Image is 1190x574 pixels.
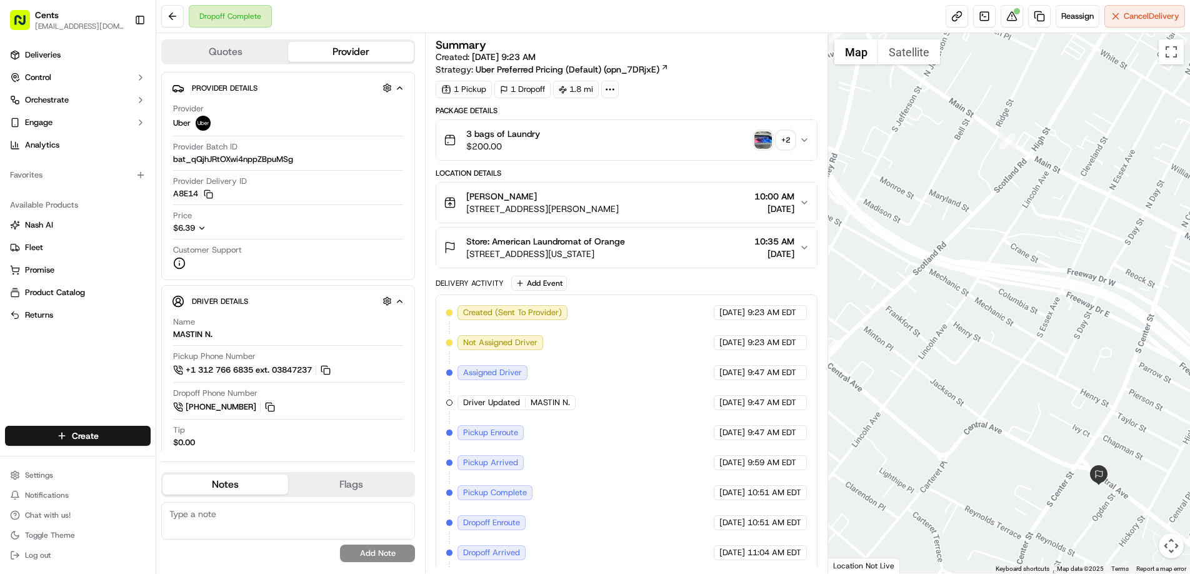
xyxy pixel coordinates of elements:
span: 3 bags of Laundry [466,128,540,140]
a: Uber Preferred Pricing (Default) (opn_7DRjxE) [476,63,669,76]
button: photo_proof_of_pickup image+2 [754,131,794,149]
button: Cents [35,9,59,21]
div: Package Details [436,106,817,116]
button: [PERSON_NAME][STREET_ADDRESS][PERSON_NAME]10:00 AM[DATE] [436,183,817,223]
span: bat_qQjhJRtOXwi4nppZBpuMSg [173,154,293,165]
span: Provider Details [192,83,257,93]
p: Welcome 👋 [12,50,227,70]
a: +1 312 766 6835 ext. 03847237 [173,363,332,377]
button: Create [5,426,151,446]
span: Pylon [124,310,151,320]
span: Notifications [25,490,69,500]
span: Pickup Enroute [463,427,518,438]
span: [DATE] [111,228,136,238]
span: 10:00 AM [754,190,794,203]
button: Orchestrate [5,90,151,110]
button: Settings [5,466,151,484]
button: Product Catalog [5,283,151,303]
img: Jack Harpster [12,182,32,202]
button: Quotes [162,42,288,62]
a: Powered byPylon [88,310,151,320]
span: Customer Support [173,244,242,256]
a: Returns [10,310,146,321]
div: MASTIN N. [173,329,212,340]
button: Notes [162,475,288,495]
span: [DATE] [719,517,745,528]
span: [DATE] [719,487,745,498]
button: [EMAIL_ADDRESS][DOMAIN_NAME] [35,21,124,31]
input: Got a question? Start typing here... [32,81,225,94]
span: [DATE] [719,427,745,438]
img: photo_proof_of_pickup image [754,131,772,149]
span: API Documentation [118,279,201,292]
div: Location Not Live [828,558,900,573]
span: 9:23 AM EDT [747,337,796,348]
span: 9:47 AM EDT [747,427,796,438]
span: Pickup Phone Number [173,351,256,362]
span: [PERSON_NAME] [39,194,101,204]
span: Assigned Driver [463,367,522,378]
span: Provider Batch ID [173,141,237,153]
span: Driver Updated [463,397,520,408]
span: Name [173,316,195,328]
span: [DATE] [754,203,794,215]
span: 10:35 AM [754,235,794,248]
span: Dropoff Arrived [463,547,520,558]
span: Pickup Complete [463,487,527,498]
button: Promise [5,260,151,280]
span: 9:47 AM EDT [747,367,796,378]
span: Pickup Arrived [463,457,518,468]
img: 1736555255976-a54dd68f-1ca7-489b-9aae-adbdc363a1c4 [12,119,35,142]
button: [PHONE_NUMBER] [173,400,277,414]
button: Log out [5,546,151,564]
div: Strategy: [436,63,669,76]
button: Provider Details [172,78,404,98]
button: Control [5,68,151,88]
span: Provider Delivery ID [173,176,247,187]
span: [PERSON_NAME] [39,228,101,238]
a: Deliveries [5,45,151,65]
a: 💻API Documentation [101,274,206,297]
span: [PERSON_NAME] [466,190,537,203]
button: Start new chat [212,123,227,138]
span: Settings [25,470,53,480]
span: Chat with us! [25,510,71,520]
span: Product Catalog [25,287,85,298]
span: [DATE] [719,367,745,378]
button: Driver Details [172,291,404,311]
span: Nash AI [25,219,53,231]
span: [DATE] [111,194,136,204]
span: Not Assigned Driver [463,337,537,348]
span: 9:23 AM EDT [747,307,796,318]
span: 9:59 AM EDT [747,457,796,468]
img: 8571987876998_91fb9ceb93ad5c398215_72.jpg [26,119,49,142]
a: 📗Knowledge Base [7,274,101,297]
button: Store: American Laundromat of Orange[STREET_ADDRESS][US_STATE]10:35 AM[DATE] [436,228,817,268]
img: uber-new-logo.jpeg [196,116,211,131]
button: Fleet [5,238,151,258]
a: Promise [10,264,146,276]
span: +1 312 766 6835 ext. 03847237 [186,365,312,376]
img: Nash [12,13,37,38]
span: Log out [25,550,51,560]
span: 9:47 AM EDT [747,397,796,408]
span: Fleet [25,242,43,253]
span: Toggle Theme [25,530,75,540]
div: 📗 [12,281,22,291]
button: A8E14 [173,188,213,199]
span: MASTIN N. [531,397,570,408]
div: Favorites [5,165,151,185]
button: Chat with us! [5,506,151,524]
span: [DATE] [719,397,745,408]
div: 1 Dropoff [494,81,551,98]
button: Reassign [1056,5,1099,28]
button: Flags [288,475,414,495]
button: Engage [5,113,151,133]
a: Analytics [5,135,151,155]
span: Control [25,72,51,83]
a: Product Catalog [10,287,146,298]
div: + 2 [777,131,794,149]
button: 3 bags of Laundry$200.00photo_proof_of_pickup image+2 [436,120,817,160]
